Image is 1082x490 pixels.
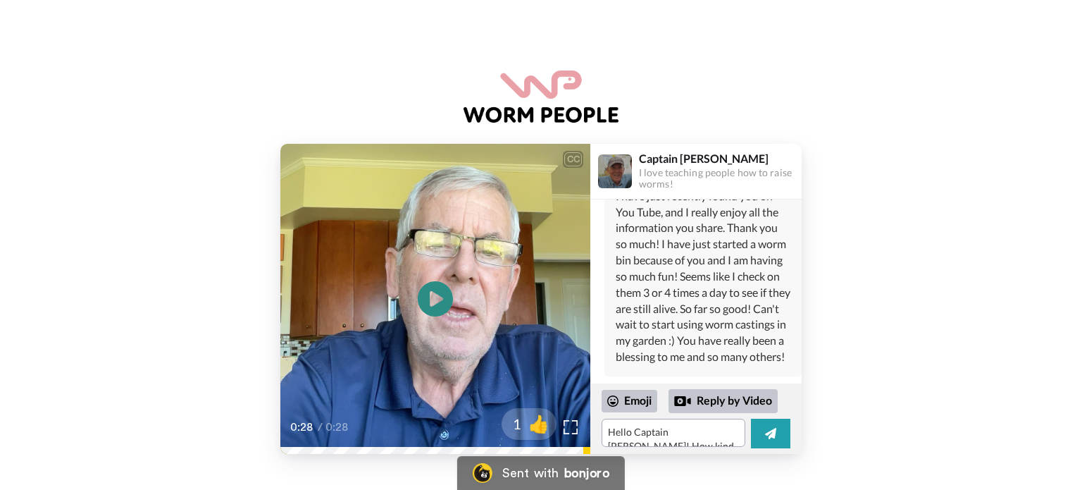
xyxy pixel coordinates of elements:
span: 0:28 [290,419,315,436]
div: bonjoro [564,467,609,479]
a: Bonjoro LogoSent withbonjoro [457,456,625,490]
div: Reply by Video [669,389,778,413]
div: I love teaching people how to raise worms! [639,167,801,191]
div: Hello Captain [PERSON_NAME]! How kind of you to send this video! I have just recently found you o... [616,156,790,365]
div: Captain [PERSON_NAME] [639,152,801,165]
img: logo [464,71,618,123]
textarea: 👏 [602,419,745,447]
button: 1👍 [502,408,556,440]
div: Sent with [502,467,559,479]
span: 👍 [521,412,556,435]
span: 0:28 [325,419,350,436]
img: Profile Image [598,154,632,188]
span: / [318,419,323,436]
span: 1 [502,414,521,434]
div: Emoji [602,390,657,412]
div: CC [564,152,582,166]
div: Reply by Video [674,393,691,410]
img: Bonjoro Logo [473,463,492,483]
